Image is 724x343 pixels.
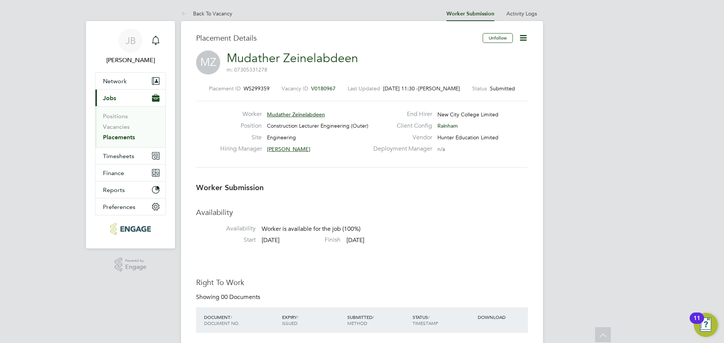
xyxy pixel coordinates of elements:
span: METHOD [347,320,367,326]
div: 11 [693,318,700,328]
span: [PERSON_NAME] [418,85,460,92]
label: Site [220,134,262,142]
label: Client Config [369,122,432,130]
span: Network [103,78,127,85]
a: Go to home page [95,223,166,235]
span: Engage [125,264,146,270]
a: Mudather Zeinelabdeen [227,51,358,66]
span: MZ [196,50,220,75]
a: Vacancies [103,123,130,130]
img: huntereducation-logo-retina.png [110,223,150,235]
div: Jobs [95,106,166,147]
label: Vendor [369,134,432,142]
button: Network [95,73,166,89]
span: Mudather Zeinelabdeen [267,111,325,118]
span: Rainham [437,122,458,129]
a: Activity Logs [506,10,537,17]
span: New City College Limited [437,111,499,118]
b: Worker Submission [196,183,264,192]
span: [PERSON_NAME] [267,146,310,152]
a: JB[PERSON_NAME] [95,29,166,65]
span: Jobs [103,95,116,102]
a: Placements [103,134,135,141]
button: Unfollow [483,33,513,43]
span: / [373,314,374,320]
span: TIMESTAMP [413,320,438,326]
button: Finance [95,165,166,181]
span: DOCUMENT NO. [204,320,239,326]
a: Powered byEngage [115,258,147,272]
div: DOCUMENT [202,310,280,330]
span: [DATE] [347,236,364,244]
label: Position [220,122,262,130]
span: Jack Baron [95,56,166,65]
span: Finance [103,169,124,177]
span: [DATE] [262,236,279,244]
h3: Right To Work [196,277,528,287]
label: Finish [281,236,341,244]
button: Timesheets [95,148,166,164]
span: / [428,314,429,320]
span: / [297,314,298,320]
label: Start [196,236,256,244]
label: Vacancy ID [282,85,308,92]
span: Worker is available for the job (100%) [262,226,360,233]
div: EXPIRY [280,310,345,330]
div: STATUS [411,310,476,330]
span: JB [126,36,136,46]
span: Hunter Education Limited [437,134,499,141]
div: Showing [196,293,262,301]
a: Worker Submission [446,11,494,17]
div: SUBMITTED [345,310,411,330]
span: WS299359 [244,85,270,92]
span: Construction Lecturer Engineering (Outer) [267,122,368,129]
div: DOWNLOAD [476,310,528,324]
button: Reports [95,181,166,198]
button: Open Resource Center, 11 new notifications [694,313,718,337]
label: Placement ID [209,85,241,92]
label: Worker [220,110,262,118]
span: 00 Documents [221,293,260,301]
label: Status [472,85,487,92]
span: Reports [103,186,125,194]
span: m: 07305331278 [227,66,267,73]
label: Deployment Manager [369,145,432,153]
span: / [230,314,232,320]
span: ISSUED [282,320,298,326]
span: Preferences [103,203,135,210]
h3: Placement Details [196,33,477,43]
label: Availability [196,225,256,233]
button: Preferences [95,198,166,215]
a: Back To Vacancy [181,10,232,17]
span: Powered by [125,258,146,264]
span: Engineering [267,134,296,141]
label: Last Updated [348,85,380,92]
label: Hiring Manager [220,145,262,153]
span: Timesheets [103,152,134,160]
label: End Hirer [369,110,432,118]
button: Jobs [95,90,166,106]
a: Positions [103,113,128,120]
span: V0180967 [311,85,336,92]
span: Submitted [490,85,515,92]
nav: Main navigation [86,21,175,248]
span: n/a [437,146,445,152]
span: [DATE] 11:30 - [383,85,418,92]
h3: Availability [196,207,528,217]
